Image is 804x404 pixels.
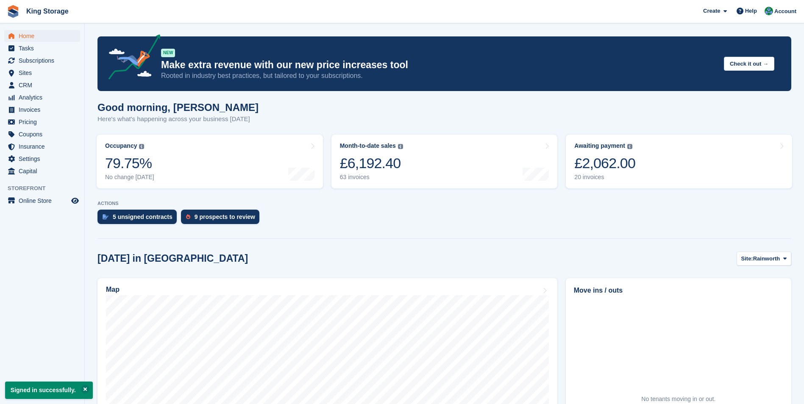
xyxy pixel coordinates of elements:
[19,79,70,91] span: CRM
[641,395,715,404] div: No tenants moving in or out.
[566,135,792,188] a: Awaiting payment £2,062.00 20 invoices
[4,55,80,66] a: menu
[4,42,80,54] a: menu
[97,114,259,124] p: Here's what's happening across your business [DATE]
[97,210,181,228] a: 5 unsigned contracts
[4,141,80,152] a: menu
[161,59,717,71] p: Make extra revenue with our new price increases tool
[19,55,70,66] span: Subscriptions
[765,7,773,15] img: John King
[106,286,120,293] h2: Map
[105,142,137,149] div: Occupancy
[331,135,558,188] a: Month-to-date sales £6,192.40 63 invoices
[340,142,396,149] div: Month-to-date sales
[19,104,70,116] span: Invoices
[103,214,108,219] img: contract_signature_icon-13c848040528278c33f63329250d36e43548de30e8caae1d1a13099fd9432cc5.svg
[19,116,70,128] span: Pricing
[195,213,255,220] div: 9 prospects to review
[19,67,70,79] span: Sites
[19,195,70,207] span: Online Store
[8,184,84,193] span: Storefront
[745,7,757,15] span: Help
[4,153,80,165] a: menu
[23,4,72,18] a: King Storage
[774,7,796,16] span: Account
[4,67,80,79] a: menu
[19,128,70,140] span: Coupons
[724,57,774,71] button: Check it out →
[105,155,154,172] div: 79.75%
[161,49,175,57] div: NEW
[4,128,80,140] a: menu
[19,165,70,177] span: Capital
[574,285,783,296] h2: Move ins / outs
[97,253,248,264] h2: [DATE] in [GEOGRAPHIC_DATA]
[97,135,323,188] a: Occupancy 79.75% No change [DATE]
[574,174,635,181] div: 20 invoices
[186,214,190,219] img: prospect-51fa495bee0391a8d652442698ab0144808aea92771e9ea1ae160a38d050c398.svg
[4,165,80,177] a: menu
[737,252,791,266] button: Site: Rainworth
[4,104,80,116] a: menu
[741,255,753,263] span: Site:
[19,153,70,165] span: Settings
[627,144,632,149] img: icon-info-grey-7440780725fd019a000dd9b08b2336e03edf1995a4989e88bcd33f0948082b44.svg
[4,195,80,207] a: menu
[70,196,80,206] a: Preview store
[340,174,403,181] div: 63 invoices
[19,141,70,152] span: Insurance
[574,142,625,149] div: Awaiting payment
[4,79,80,91] a: menu
[19,42,70,54] span: Tasks
[4,91,80,103] a: menu
[574,155,635,172] div: £2,062.00
[101,34,161,83] img: price-adjustments-announcement-icon-8257ccfd72463d97f412b2fc003d46551f7dbcb40ab6d574587a9cd5c0d94...
[181,210,264,228] a: 9 prospects to review
[4,116,80,128] a: menu
[19,91,70,103] span: Analytics
[5,382,93,399] p: Signed in successfully.
[105,174,154,181] div: No change [DATE]
[97,102,259,113] h1: Good morning, [PERSON_NAME]
[340,155,403,172] div: £6,192.40
[753,255,780,263] span: Rainworth
[19,30,70,42] span: Home
[7,5,19,18] img: stora-icon-8386f47178a22dfd0bd8f6a31ec36ba5ce8667c1dd55bd0f319d3a0aa187defe.svg
[398,144,403,149] img: icon-info-grey-7440780725fd019a000dd9b08b2336e03edf1995a4989e88bcd33f0948082b44.svg
[161,71,717,80] p: Rooted in industry best practices, but tailored to your subscriptions.
[113,213,172,220] div: 5 unsigned contracts
[703,7,720,15] span: Create
[139,144,144,149] img: icon-info-grey-7440780725fd019a000dd9b08b2336e03edf1995a4989e88bcd33f0948082b44.svg
[97,201,791,206] p: ACTIONS
[4,30,80,42] a: menu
